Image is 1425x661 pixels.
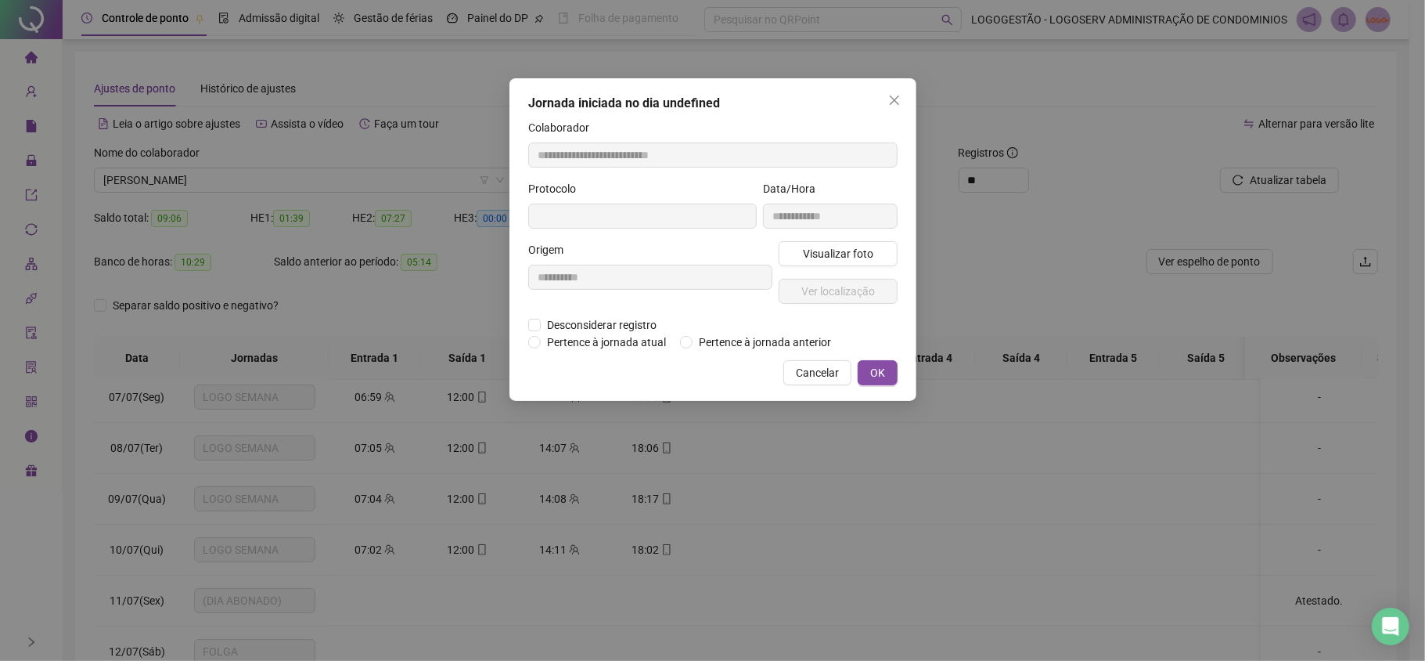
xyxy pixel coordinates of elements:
[870,364,885,381] span: OK
[763,180,826,197] label: Data/Hora
[528,241,574,258] label: Origem
[802,245,873,262] span: Visualizar foto
[783,360,851,385] button: Cancelar
[528,94,898,113] div: Jornada iniciada no dia undefined
[693,334,837,351] span: Pertence à jornada anterior
[882,88,907,113] button: Close
[888,94,901,107] span: close
[796,364,839,381] span: Cancelar
[528,119,599,136] label: Colaborador
[541,316,663,334] span: Desconsiderar registro
[528,180,586,197] label: Protocolo
[541,334,672,351] span: Pertence à jornada atual
[779,279,898,304] button: Ver localização
[779,241,898,266] button: Visualizar foto
[858,360,898,385] button: OK
[1372,608,1409,645] div: Open Intercom Messenger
